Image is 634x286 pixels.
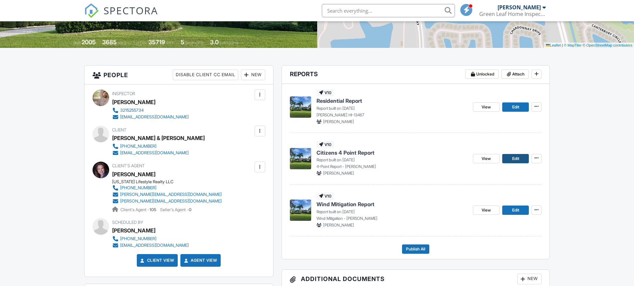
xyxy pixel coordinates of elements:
a: SPECTORA [84,9,158,23]
div: [PERSON_NAME][EMAIL_ADDRESS][DOMAIN_NAME] [120,199,222,204]
span: bathrooms [220,40,239,45]
a: [PHONE_NUMBER] [112,235,189,242]
div: 35719 [148,39,165,46]
div: New [241,70,265,80]
div: [PERSON_NAME] & [PERSON_NAME] [112,133,205,143]
a: 3215255734 [112,107,189,114]
a: © MapTiler [564,43,582,47]
div: 3215255734 [120,108,144,113]
div: [EMAIL_ADDRESS][DOMAIN_NAME] [120,150,189,156]
div: 2005 [82,39,96,46]
span: SPECTORA [104,3,158,17]
div: 3.0 [210,39,219,46]
div: New [517,274,541,284]
span: Seller's Agent - [160,207,191,212]
span: bedrooms [185,40,204,45]
div: [PHONE_NUMBER] [120,144,156,149]
div: [PHONE_NUMBER] [120,185,156,191]
span: | [562,43,563,47]
a: [PHONE_NUMBER] [112,143,199,150]
div: [EMAIL_ADDRESS][DOMAIN_NAME] [120,114,189,120]
a: [PERSON_NAME] [112,169,155,179]
div: [PERSON_NAME] [498,4,541,11]
input: Search everything... [322,4,455,17]
h3: People [85,66,273,84]
div: 5 [181,39,184,46]
span: Client's Agent - [120,207,157,212]
div: [PERSON_NAME] [112,97,155,107]
span: Client [112,127,126,132]
strong: 105 [149,207,156,212]
a: [EMAIL_ADDRESS][DOMAIN_NAME] [112,114,189,120]
div: Green Leaf Home Inspections Inc. [479,11,546,17]
span: sq. ft. [118,40,127,45]
a: [EMAIL_ADDRESS][DOMAIN_NAME] [112,242,189,249]
strong: 0 [189,207,191,212]
div: [US_STATE] Lifestyle Realty LLC [112,179,227,185]
div: [PERSON_NAME] [112,225,155,235]
a: [PERSON_NAME][EMAIL_ADDRESS][DOMAIN_NAME] [112,198,222,205]
div: Disable Client CC Email [173,70,238,80]
span: Scheduled By [112,220,143,225]
span: Built [73,40,81,45]
span: Inspector [112,91,135,96]
a: © OpenStreetMap contributors [583,43,632,47]
div: [PHONE_NUMBER] [120,236,156,241]
div: [EMAIL_ADDRESS][DOMAIN_NAME] [120,243,189,248]
a: [PERSON_NAME][EMAIL_ADDRESS][DOMAIN_NAME] [112,191,222,198]
a: Leaflet [546,43,561,47]
a: Agent View [183,257,217,264]
div: 3685 [102,39,117,46]
a: [EMAIL_ADDRESS][DOMAIN_NAME] [112,150,199,156]
span: Client's Agent [112,163,145,168]
div: [PERSON_NAME][EMAIL_ADDRESS][DOMAIN_NAME] [120,192,222,197]
span: Lot Size [133,40,147,45]
a: [PHONE_NUMBER] [112,185,222,191]
a: Client View [139,257,174,264]
img: The Best Home Inspection Software - Spectora [84,3,99,18]
span: sq.ft. [166,40,174,45]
